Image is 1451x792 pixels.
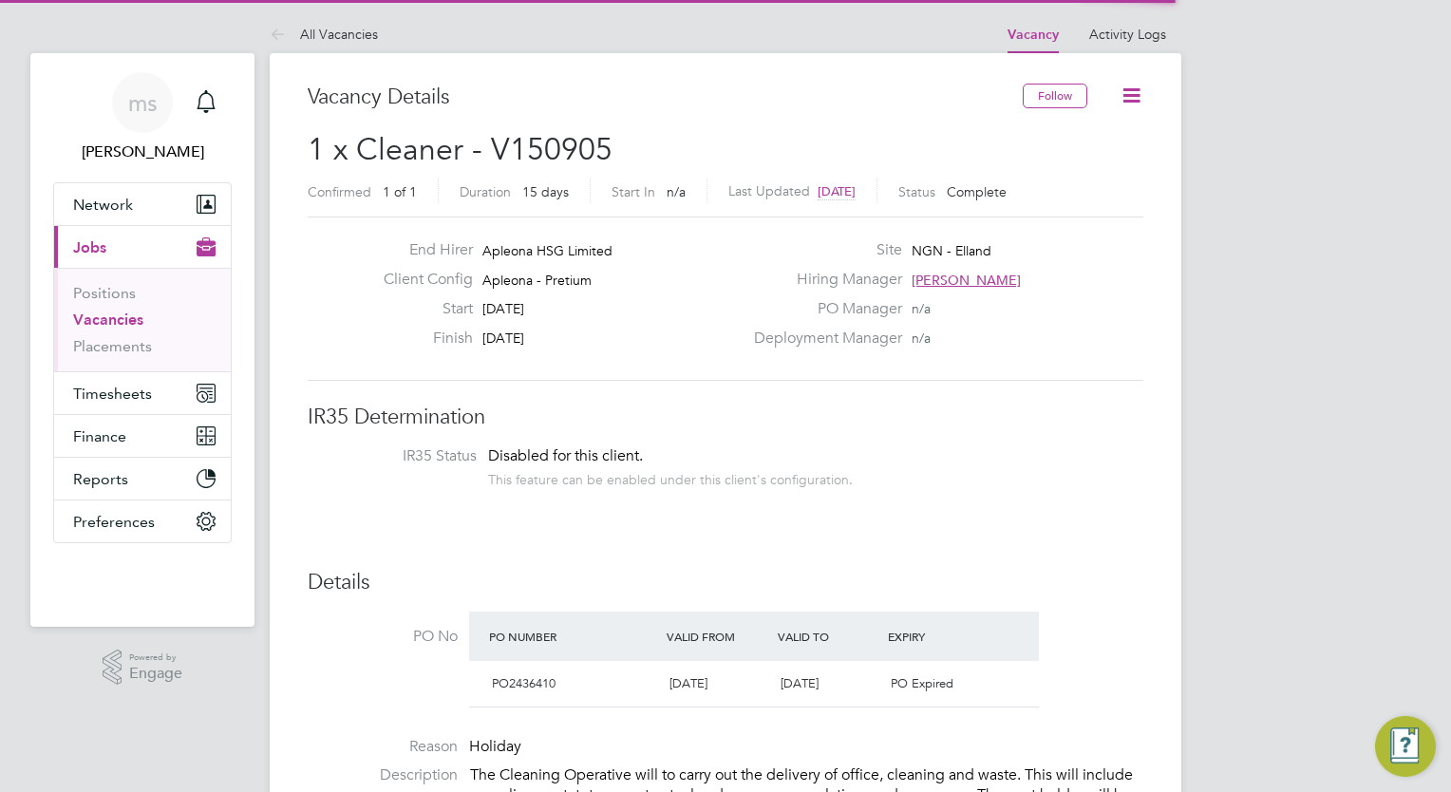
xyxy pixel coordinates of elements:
label: Start In [612,183,655,200]
span: [DATE] [482,330,524,347]
button: Engage Resource Center [1375,716,1436,777]
a: Go to home page [53,562,232,593]
span: [DATE] [781,675,819,691]
label: Status [898,183,935,200]
span: Complete [947,183,1007,200]
label: Site [743,240,902,260]
h3: IR35 Determination [308,404,1143,431]
a: ms[PERSON_NAME] [53,72,232,163]
h3: Vacancy Details [308,84,1023,111]
a: Powered byEngage [103,650,183,686]
label: Last Updated [728,182,810,199]
span: n/a [667,183,686,200]
span: Reports [73,470,128,488]
label: Start [368,299,473,319]
div: This feature can be enabled under this client's configuration. [488,466,853,488]
h3: Details [308,569,1143,596]
div: Jobs [54,268,231,371]
label: End Hirer [368,240,473,260]
span: Jobs [73,238,106,256]
a: Placements [73,337,152,355]
a: All Vacancies [270,26,378,43]
button: Preferences [54,500,231,542]
span: Finance [73,427,126,445]
label: Reason [308,737,458,757]
span: Disabled for this client. [488,446,643,465]
label: Hiring Manager [743,270,902,290]
label: Deployment Manager [743,329,902,349]
button: Jobs [54,226,231,268]
div: PO Number [484,619,662,653]
button: Follow [1023,84,1087,108]
label: Finish [368,329,473,349]
span: Apleona - Pretium [482,272,592,289]
label: Duration [460,183,511,200]
div: Valid From [662,619,773,653]
div: Valid To [773,619,884,653]
span: michelle suchley [53,141,232,163]
span: 1 of 1 [383,183,417,200]
span: Timesheets [73,385,152,403]
span: Preferences [73,513,155,531]
label: PO No [308,627,458,647]
span: [DATE] [818,183,856,199]
label: Client Config [368,270,473,290]
a: Vacancies [73,311,143,329]
label: Confirmed [308,183,371,200]
button: Network [54,183,231,225]
nav: Main navigation [30,53,254,627]
span: Holiday [469,737,521,756]
button: Reports [54,458,231,500]
span: PO2436410 [492,675,556,691]
button: Finance [54,415,231,457]
label: PO Manager [743,299,902,319]
span: [DATE] [482,300,524,317]
div: Expiry [883,619,994,653]
span: [PERSON_NAME] [912,272,1021,289]
span: 15 days [522,183,569,200]
span: NGN - Elland [912,242,991,259]
button: Timesheets [54,372,231,414]
a: Activity Logs [1089,26,1166,43]
label: Description [308,765,458,785]
a: Positions [73,284,136,302]
span: n/a [912,330,931,347]
span: Network [73,196,133,214]
span: [DATE] [669,675,707,691]
span: Powered by [129,650,182,666]
span: Apleona HSG Limited [482,242,612,259]
span: 1 x Cleaner - V150905 [308,131,612,168]
span: ms [128,90,158,115]
span: Engage [129,666,182,682]
span: n/a [912,300,931,317]
span: PO Expired [891,675,953,691]
img: berryrecruitment-logo-retina.png [87,562,198,593]
label: IR35 Status [327,446,477,466]
a: Vacancy [1008,27,1059,43]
